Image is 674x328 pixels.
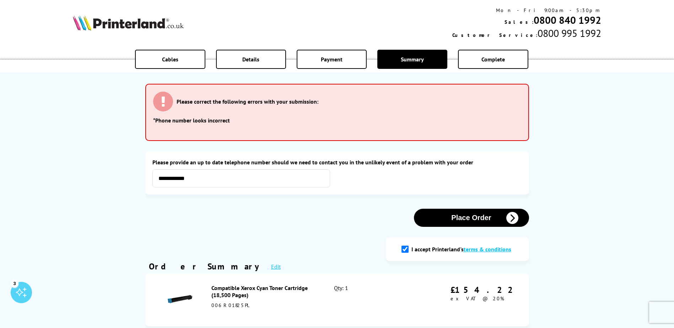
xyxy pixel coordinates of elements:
[414,209,529,227] button: Place Order
[334,284,408,316] div: Qty: 1
[321,56,343,63] span: Payment
[11,279,18,287] div: 3
[271,263,281,270] a: Edit
[152,159,522,166] label: Please provide an up to date telephone number should we need to contact you in the unlikely event...
[464,246,511,253] a: modal_tc
[73,15,184,31] img: Printerland Logo
[451,295,504,302] span: ex VAT @ 20%
[534,13,601,27] a: 0800 840 1992
[153,117,521,124] li: *Phone number looks incorrect
[505,19,534,25] span: Sales:
[211,302,319,308] div: 006R01825PL
[401,56,424,63] span: Summary
[538,27,601,40] span: 0800 995 1992
[452,32,538,38] span: Customer Service:
[411,246,515,253] label: I accept Printerland's
[242,56,259,63] span: Details
[168,287,193,312] img: Compatible Xerox Cyan Toner Cartridge (18,500 Pages)
[162,56,178,63] span: Cables
[452,7,601,13] div: Mon - Fri 9:00am - 5:30pm
[211,284,319,299] div: Compatible Xerox Cyan Toner Cartridge (18,500 Pages)
[481,56,505,63] span: Complete
[149,261,264,272] div: Order Summary
[451,284,518,295] div: £154.22
[177,98,318,105] h3: Please correct the following errors with your submission:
